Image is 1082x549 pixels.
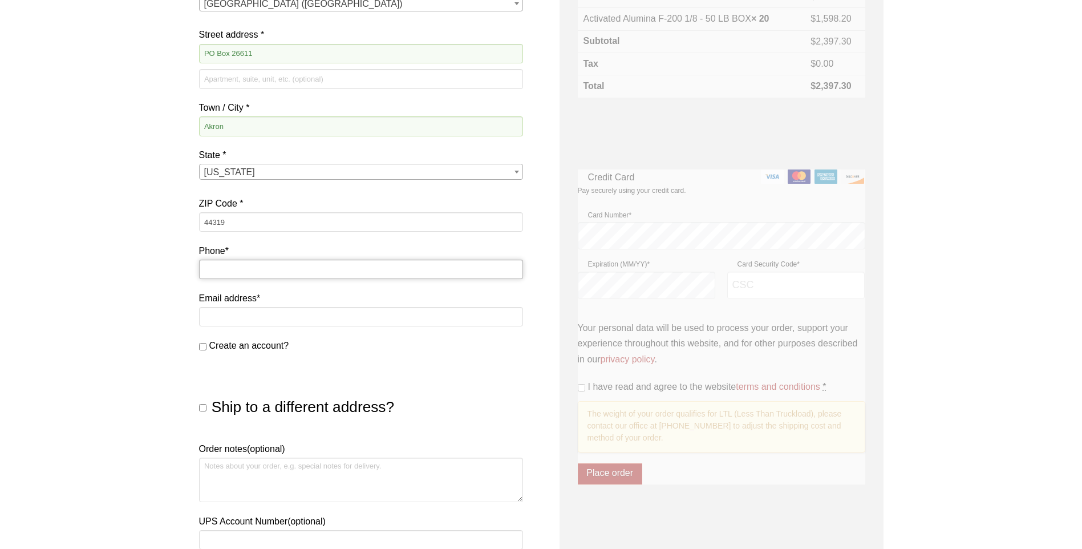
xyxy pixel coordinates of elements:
label: State [199,147,523,163]
label: ZIP Code [199,196,523,211]
label: UPS Account Number [199,514,523,529]
iframe: reCAPTCHA [578,110,751,154]
span: (optional) [287,516,326,526]
span: Create an account? [209,341,289,350]
span: Ohio [200,164,522,180]
label: Phone [199,243,523,259]
label: Email address [199,290,523,306]
label: Street address [199,27,523,42]
span: State [199,164,523,180]
label: Order notes [199,441,523,457]
input: Ship to a different address? [199,404,206,411]
span: (optional) [247,444,285,454]
input: Apartment, suite, unit, etc. (optional) [199,69,523,88]
input: House number and street name [199,44,523,63]
label: Town / City [199,100,523,115]
span: Ship to a different address? [212,398,394,415]
input: Create an account? [199,343,206,350]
